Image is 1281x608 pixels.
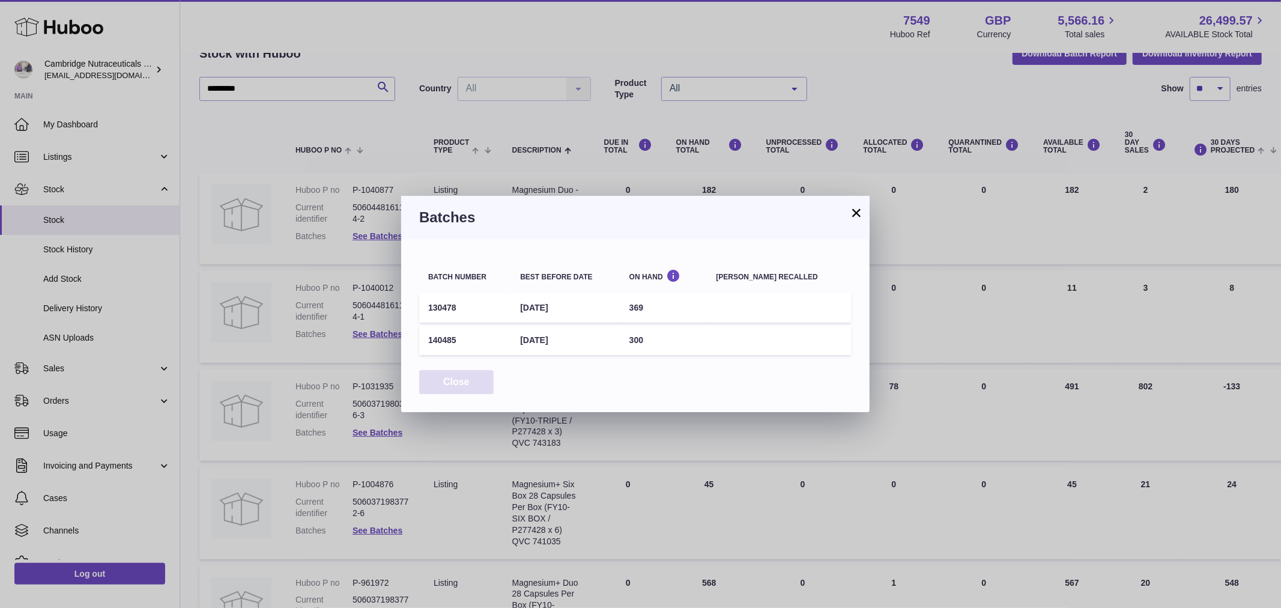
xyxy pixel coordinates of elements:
[511,326,620,355] td: [DATE]
[419,293,511,323] td: 130478
[511,293,620,323] td: [DATE]
[629,269,698,281] div: On Hand
[620,293,707,323] td: 369
[716,273,843,281] div: [PERSON_NAME] recalled
[419,326,511,355] td: 140485
[520,273,611,281] div: Best before date
[419,370,494,395] button: Close
[419,208,852,227] h3: Batches
[620,326,707,355] td: 300
[849,205,864,220] button: ×
[428,273,502,281] div: Batch number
